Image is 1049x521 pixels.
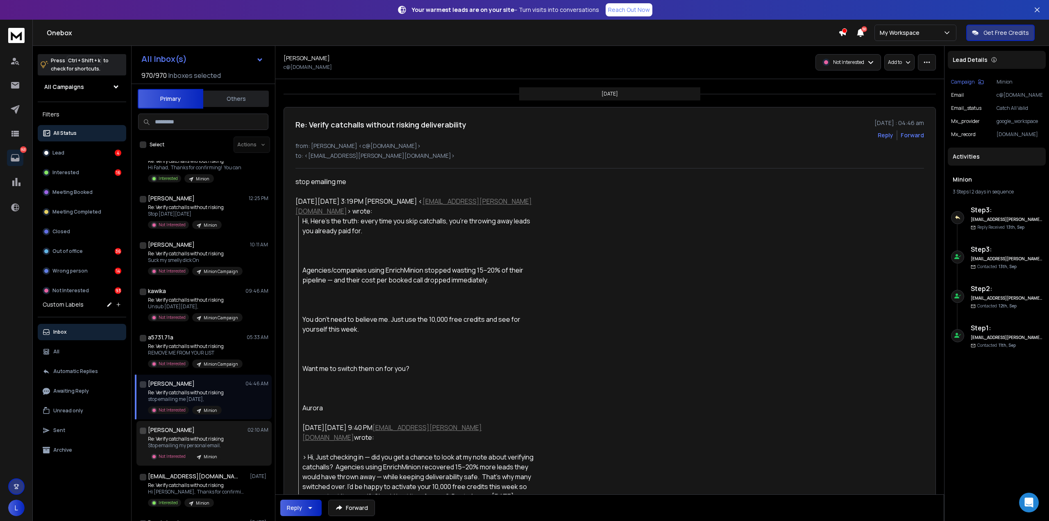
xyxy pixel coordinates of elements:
[1019,493,1039,512] div: Open Intercom Messenger
[168,71,221,80] h3: Inboxes selected
[148,436,224,442] p: Re: Verify catchalls without risking
[295,142,924,150] p: from: [PERSON_NAME] <c@[DOMAIN_NAME]>
[159,314,186,321] p: Not Interested
[953,56,988,64] p: Lead Details
[135,51,270,67] button: All Inbox(s)
[38,403,126,419] button: Unread only
[247,427,268,433] p: 02:10 AM
[971,205,1042,215] h6: Step 3 :
[997,131,1042,138] p: [DOMAIN_NAME]
[971,284,1042,293] h6: Step 2 :
[148,287,166,295] h1: kawika
[148,380,195,388] h1: [PERSON_NAME]
[148,211,224,217] p: Stop [DATE][DATE]
[8,500,25,516] button: L
[1006,224,1024,230] span: 13th, Sep
[115,268,121,274] div: 14
[880,29,923,37] p: My Workspace
[287,504,302,512] div: Reply
[204,315,238,321] p: Minion Campaign
[159,222,186,228] p: Not Interested
[971,216,1042,223] h6: [EMAIL_ADDRESS][PERSON_NAME][DOMAIN_NAME]
[38,243,126,259] button: Out of office36
[148,482,246,489] p: Re: Verify catchalls without risking
[52,169,79,176] p: Interested
[999,342,1016,348] span: 11th, Sep
[249,195,268,202] p: 12:25 PM
[53,348,59,355] p: All
[52,228,70,235] p: Closed
[53,427,65,434] p: Sent
[148,343,243,350] p: Re: Verify catchalls without risking
[148,241,195,249] h1: [PERSON_NAME]
[38,422,126,439] button: Sent
[148,489,246,495] p: Hi [PERSON_NAME], Thanks for confirming! You can
[53,447,72,453] p: Archive
[951,105,981,111] p: email_status
[67,56,102,65] span: Ctrl + Shift + k
[53,388,89,394] p: Awaiting Reply
[888,59,902,66] p: Add to
[7,150,23,166] a: 163
[52,209,101,215] p: Meeting Completed
[833,59,864,66] p: Not Interested
[971,244,1042,254] h6: Step 3 :
[295,177,535,187] div: stop emailing me
[38,125,126,141] button: All Status
[38,164,126,181] button: Interested16
[115,248,121,255] div: 36
[295,119,466,130] h1: Re: Verify catchalls without risking deliverability
[159,361,186,367] p: Not Interested
[203,90,269,108] button: Others
[196,176,209,182] p: Minion
[204,222,217,228] p: Minion
[115,150,121,156] div: 4
[141,55,187,63] h1: All Inbox(s)
[38,109,126,120] h3: Filters
[284,64,332,71] p: c@[DOMAIN_NAME]
[20,146,27,153] p: 163
[901,131,924,139] div: Forward
[52,150,64,156] p: Lead
[997,92,1042,98] p: c@[DOMAIN_NAME]
[951,79,984,85] button: Campaign
[874,119,924,127] p: [DATE] : 04:46 am
[951,131,976,138] p: mx_record
[38,204,126,220] button: Meeting Completed
[53,130,77,137] p: All Status
[38,223,126,240] button: Closed
[115,287,121,294] div: 93
[115,169,121,176] div: 16
[204,361,238,367] p: Minion Campaign
[38,263,126,279] button: Wrong person14
[328,500,375,516] button: Forward
[953,175,1041,184] h1: Minion
[245,380,268,387] p: 04:46 AM
[977,224,1024,230] p: Reply Received
[52,189,93,196] p: Meeting Booked
[280,500,322,516] button: Reply
[953,189,1041,195] div: |
[295,152,924,160] p: to: <[EMAIL_ADDRESS][PERSON_NAME][DOMAIN_NAME]>
[51,57,109,73] p: Press to check for shortcuts.
[999,303,1017,309] span: 12th, Sep
[204,407,217,414] p: Minion
[204,268,238,275] p: Minion Campaign
[148,472,238,480] h1: [EMAIL_ADDRESS][DOMAIN_NAME]
[245,288,268,294] p: 09:46 AM
[606,3,652,16] a: Reach Out Now
[250,241,268,248] p: 10:11 AM
[971,256,1042,262] h6: [EMAIL_ADDRESS][PERSON_NAME][DOMAIN_NAME]
[951,79,975,85] p: Campaign
[148,396,224,403] p: stop emailing me [DATE],
[284,54,330,62] h1: [PERSON_NAME]
[38,184,126,200] button: Meeting Booked
[412,6,599,14] p: – Turn visits into conversations
[38,324,126,340] button: Inbox
[150,141,164,148] label: Select
[53,407,83,414] p: Unread only
[148,257,243,264] p: Suck my smelly dick On
[38,344,126,360] button: All
[997,79,1042,85] p: Minion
